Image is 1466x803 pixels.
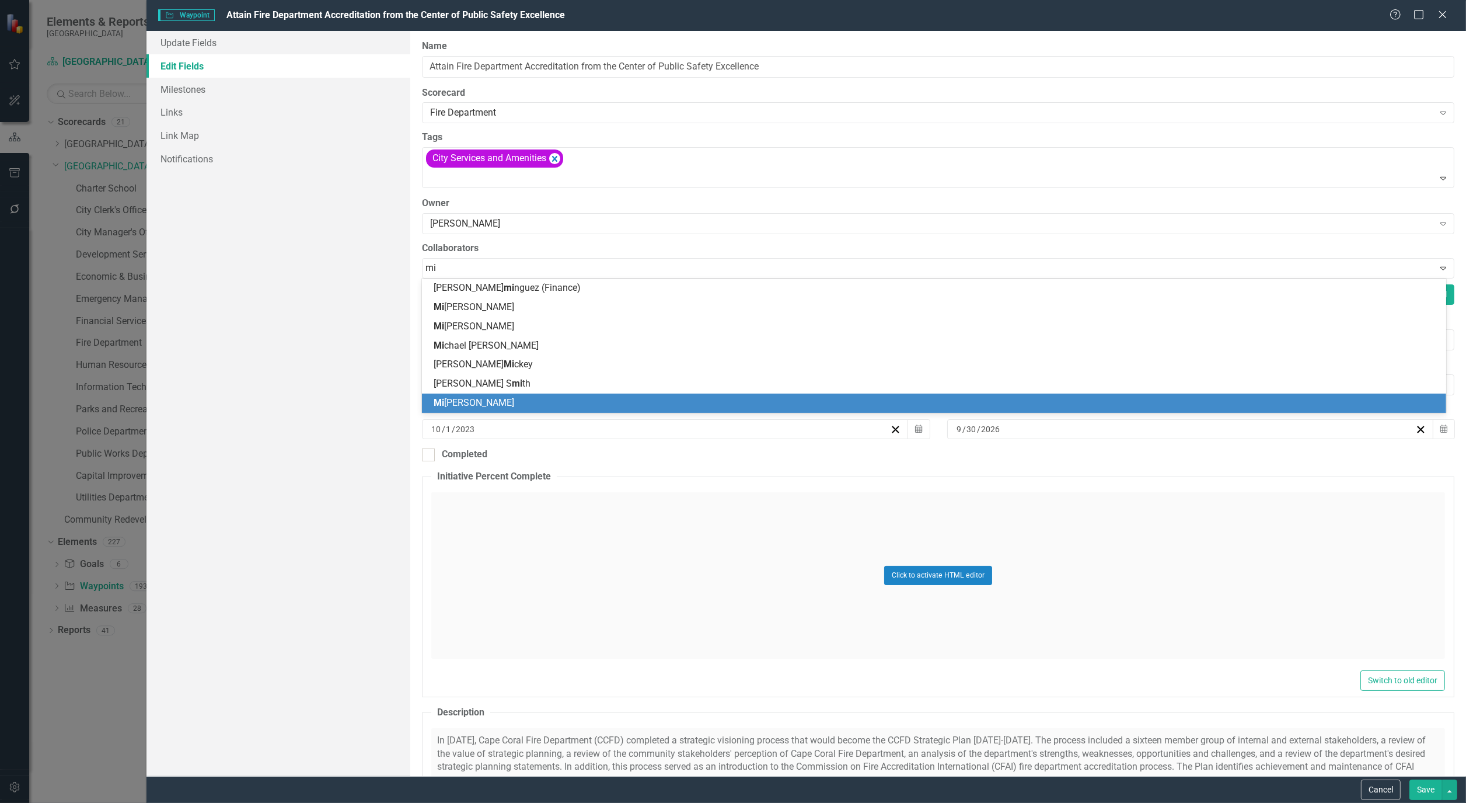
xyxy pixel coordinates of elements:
[146,54,410,78] a: Edit Fields
[146,31,410,54] a: Update Fields
[422,131,1454,144] label: Tags
[422,86,1454,100] label: Scorecard
[442,424,445,434] span: /
[434,282,581,293] span: [PERSON_NAME] nguez (Finance)
[431,706,490,719] legend: Description
[442,448,487,461] div: Completed
[434,397,514,408] span: [PERSON_NAME]
[431,470,557,484] legend: Initiative Percent Complete
[884,566,992,585] button: Click to activate HTML editor
[452,424,455,434] span: /
[146,147,410,171] a: Notifications
[434,301,514,312] span: [PERSON_NAME]
[504,282,514,293] span: mi
[432,152,546,164] span: City Services and Amenities
[434,397,444,408] span: Mi
[434,321,444,332] span: Mi
[977,424,980,434] span: /
[434,340,539,351] span: chael [PERSON_NAME]
[962,424,966,434] span: /
[434,359,533,370] span: [PERSON_NAME] ckey
[158,9,214,21] span: Waypoint
[434,321,514,332] span: [PERSON_NAME]
[1409,780,1442,800] button: Save
[434,340,444,351] span: Mi
[146,124,410,147] a: Link Map
[434,301,444,312] span: Mi
[146,78,410,101] a: Milestones
[422,197,1454,210] label: Owner
[1360,670,1445,691] button: Switch to old editor
[430,217,1433,230] div: [PERSON_NAME]
[422,242,1454,255] label: Collaborators
[422,40,1454,53] label: Name
[549,153,560,164] div: Remove [object Object]
[146,100,410,124] a: Links
[226,9,566,20] span: Attain Fire Department Accreditation from the Center of Public Safety Excellence
[512,378,522,389] span: mi
[1361,780,1401,800] button: Cancel
[422,56,1454,78] input: Waypoint Name
[430,106,1433,120] div: Fire Department
[504,359,514,370] span: Mi
[434,378,530,389] span: [PERSON_NAME] S th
